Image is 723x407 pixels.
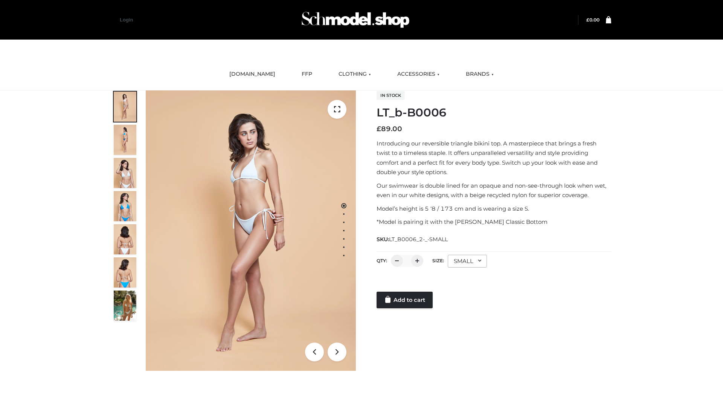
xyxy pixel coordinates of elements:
[114,291,136,321] img: Arieltop_CloudNine_AzureSky2.jpg
[377,292,433,308] a: Add to cart
[586,17,599,23] a: £0.00
[114,92,136,122] img: ArielClassicBikiniTop_CloudNine_AzureSky_OW114ECO_1-scaled.jpg
[586,17,599,23] bdi: 0.00
[448,255,487,268] div: SMALL
[224,66,281,83] a: [DOMAIN_NAME]
[377,91,405,100] span: In stock
[299,5,412,35] img: Schmodel Admin 964
[377,217,611,227] p: *Model is pairing it with the [PERSON_NAME] Classic Bottom
[389,236,448,243] span: LT_B0006_2-_-SMALL
[586,17,589,23] span: £
[392,66,445,83] a: ACCESSORIES
[377,204,611,214] p: Model’s height is 5 ‘8 / 173 cm and is wearing a size S.
[114,224,136,254] img: ArielClassicBikiniTop_CloudNine_AzureSky_OW114ECO_7-scaled.jpg
[146,90,356,371] img: ArielClassicBikiniTop_CloudNine_AzureSky_OW114ECO_1
[432,258,444,263] label: Size:
[114,257,136,288] img: ArielClassicBikiniTop_CloudNine_AzureSky_OW114ECO_8-scaled.jpg
[333,66,377,83] a: CLOTHING
[114,125,136,155] img: ArielClassicBikiniTop_CloudNine_AzureSky_OW114ECO_2-scaled.jpg
[377,235,448,244] span: SKU:
[120,17,133,23] a: Login
[377,106,611,119] h1: LT_b-B0006
[377,139,611,177] p: Introducing our reversible triangle bikini top. A masterpiece that brings a fresh twist to a time...
[377,125,402,133] bdi: 89.00
[114,158,136,188] img: ArielClassicBikiniTop_CloudNine_AzureSky_OW114ECO_3-scaled.jpg
[377,125,381,133] span: £
[377,181,611,200] p: Our swimwear is double lined for an opaque and non-see-through look when wet, even in our white d...
[460,66,499,83] a: BRANDS
[114,191,136,221] img: ArielClassicBikiniTop_CloudNine_AzureSky_OW114ECO_4-scaled.jpg
[296,66,318,83] a: FFP
[377,258,387,263] label: QTY:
